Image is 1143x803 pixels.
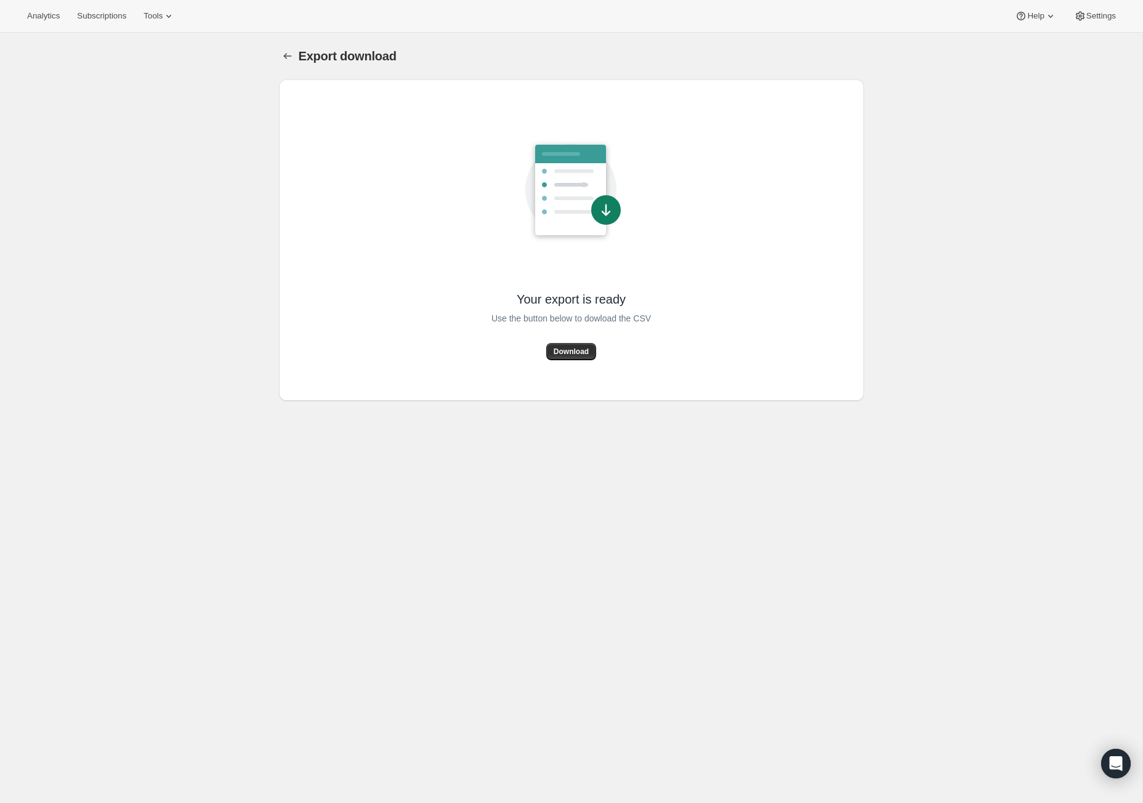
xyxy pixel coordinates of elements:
[143,11,163,21] span: Tools
[136,7,182,25] button: Tools
[517,291,626,307] span: Your export is ready
[1086,11,1116,21] span: Settings
[1027,11,1044,21] span: Help
[1101,749,1131,778] div: Open Intercom Messenger
[1067,7,1123,25] button: Settings
[491,311,651,326] span: Use the button below to dowload the CSV
[77,11,126,21] span: Subscriptions
[279,47,296,65] button: Export download
[27,11,60,21] span: Analytics
[299,49,397,63] span: Export download
[554,347,589,357] span: Download
[20,7,67,25] button: Analytics
[1008,7,1064,25] button: Help
[70,7,134,25] button: Subscriptions
[546,343,596,360] button: Download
